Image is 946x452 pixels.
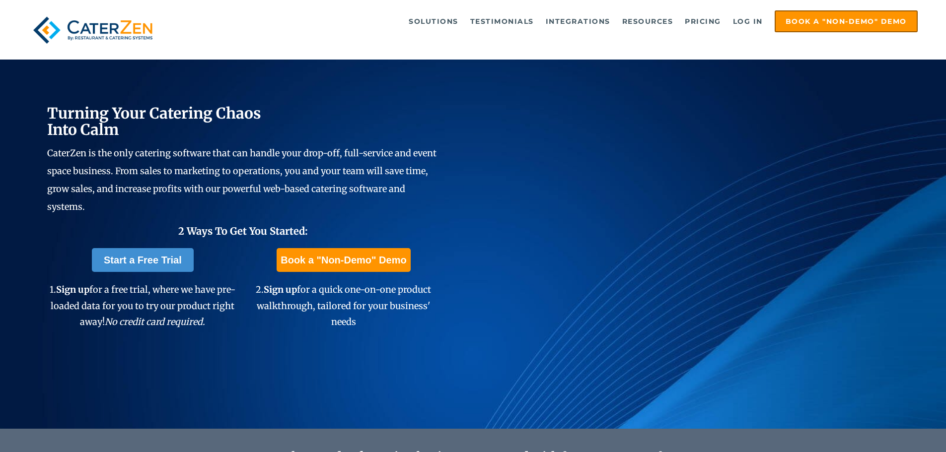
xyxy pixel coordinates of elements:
span: Sign up [264,284,297,295]
a: Testimonials [465,11,539,31]
span: 1. for a free trial, where we have pre-loaded data for you to try our product right away! [50,284,235,327]
a: Solutions [404,11,463,31]
a: Book a "Non-Demo" Demo [277,248,410,272]
iframe: Help widget launcher [858,413,935,441]
span: Turning Your Catering Chaos Into Calm [47,104,261,139]
a: Resources [617,11,678,31]
a: Integrations [541,11,615,31]
span: 2 Ways To Get You Started: [178,225,308,237]
em: No credit card required. [105,316,205,327]
a: Pricing [680,11,726,31]
span: 2. for a quick one-on-one product walkthrough, tailored for your business' needs [256,284,431,327]
img: caterzen [28,10,157,50]
a: Log in [728,11,768,31]
span: Sign up [56,284,89,295]
a: Book a "Non-Demo" Demo [775,10,918,32]
a: Start a Free Trial [92,248,194,272]
span: CaterZen is the only catering software that can handle your drop-off, full-service and event spac... [47,147,437,212]
div: Navigation Menu [180,10,918,32]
